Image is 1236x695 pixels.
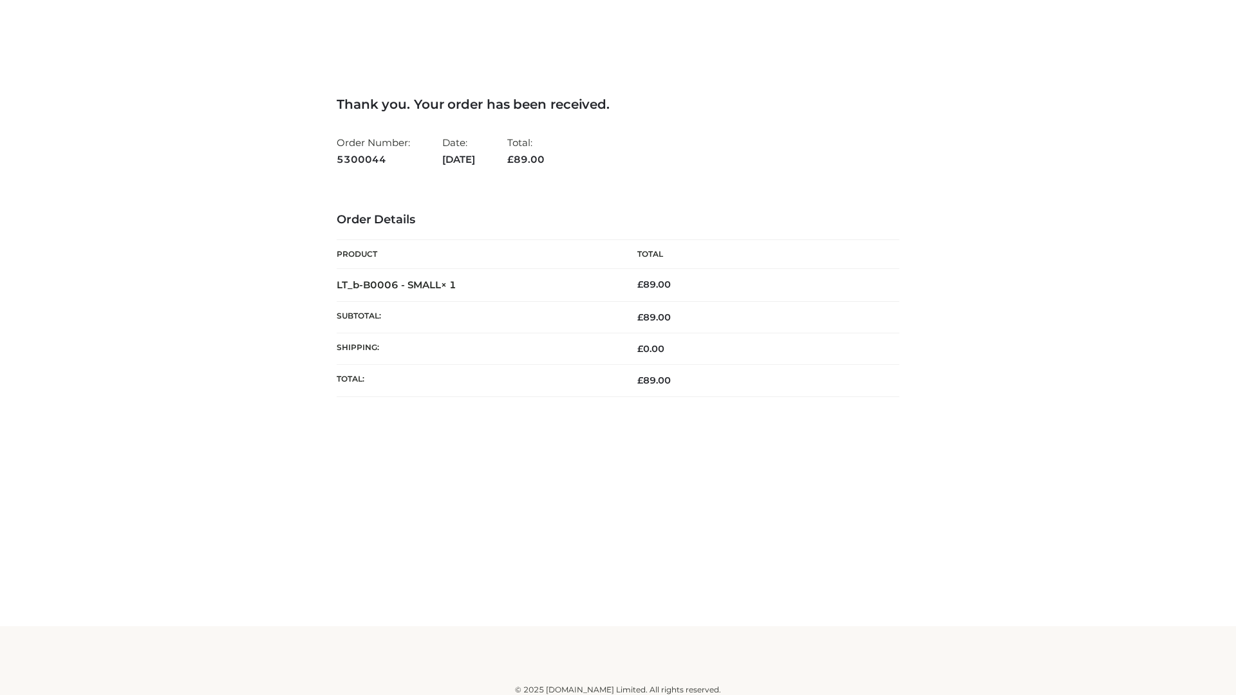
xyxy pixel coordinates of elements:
[337,240,618,269] th: Product
[637,343,643,355] span: £
[637,311,671,323] span: 89.00
[618,240,899,269] th: Total
[507,153,514,165] span: £
[637,279,643,290] span: £
[337,301,618,333] th: Subtotal:
[442,131,475,171] li: Date:
[337,131,410,171] li: Order Number:
[637,279,671,290] bdi: 89.00
[637,375,643,386] span: £
[337,151,410,168] strong: 5300044
[337,213,899,227] h3: Order Details
[337,279,456,291] strong: LT_b-B0006 - SMALL
[441,279,456,291] strong: × 1
[337,97,899,112] h3: Thank you. Your order has been received.
[442,151,475,168] strong: [DATE]
[637,311,643,323] span: £
[337,333,618,365] th: Shipping:
[507,131,545,171] li: Total:
[637,375,671,386] span: 89.00
[637,343,664,355] bdi: 0.00
[337,365,618,396] th: Total:
[507,153,545,165] span: 89.00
